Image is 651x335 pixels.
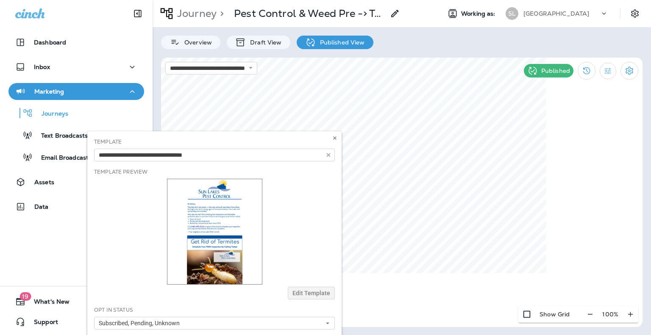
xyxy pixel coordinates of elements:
[34,88,64,95] p: Marketing
[25,318,58,329] span: Support
[8,148,144,166] button: Email Broadcasts
[8,313,144,330] button: Support
[316,39,365,46] p: Published View
[620,62,638,80] button: Settings
[8,126,144,144] button: Text Broadcasts
[8,83,144,100] button: Marketing
[33,154,92,162] p: Email Broadcasts
[246,39,281,46] p: Draft View
[174,7,217,20] p: Journey
[541,67,570,74] p: Published
[627,6,643,21] button: Settings
[180,39,212,46] p: Overview
[8,34,144,51] button: Dashboard
[19,292,31,301] span: 19
[33,110,68,118] p: Journeys
[602,311,618,318] p: 100 %
[234,7,385,20] p: Pest Control & Weed Pre -> Termite Upsell
[506,7,518,20] div: SL
[217,7,224,20] p: >
[25,298,70,308] span: What's New
[523,10,589,17] p: [GEOGRAPHIC_DATA]
[8,293,144,310] button: 19What's New
[8,104,144,122] button: Journeys
[8,174,144,191] button: Assets
[8,58,144,75] button: Inbox
[34,64,50,70] p: Inbox
[34,179,54,185] p: Assets
[34,39,66,46] p: Dashboard
[126,5,150,22] button: Collapse Sidebar
[600,63,616,79] button: Filter Statistics
[34,203,49,210] p: Data
[578,62,595,80] button: View Changelog
[461,10,497,17] span: Working as:
[8,198,144,215] button: Data
[540,311,570,318] p: Show Grid
[33,132,88,140] p: Text Broadcasts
